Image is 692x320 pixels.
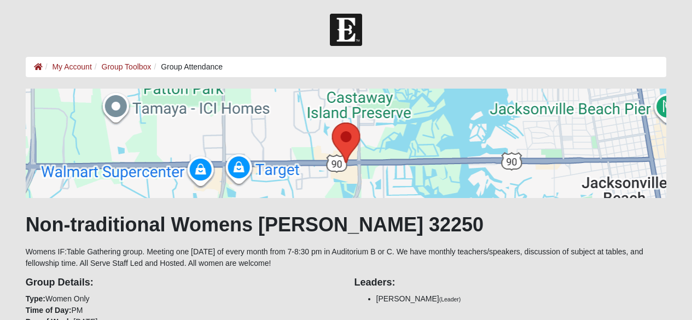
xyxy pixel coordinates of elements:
li: Group Attendance [151,61,223,73]
small: (Leader) [439,296,461,302]
img: Church of Eleven22 Logo [330,14,362,46]
strong: Type: [26,294,45,303]
h4: Leaders: [354,277,667,289]
h1: Non-traditional Womens [PERSON_NAME] 32250 [26,213,667,236]
a: Group Toolbox [102,62,152,71]
h4: Group Details: [26,277,338,289]
a: My Account [52,62,91,71]
li: [PERSON_NAME] [376,293,667,305]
